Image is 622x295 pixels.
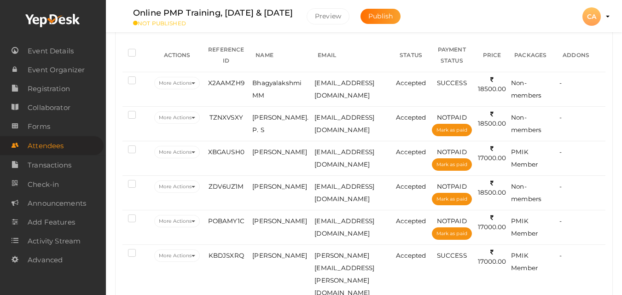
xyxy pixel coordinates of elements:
[250,39,312,72] th: NAME
[511,79,541,99] span: Non-members
[559,114,562,121] span: -
[432,158,472,171] button: Mark as paid
[437,148,467,156] span: NOTPAID
[312,39,393,72] th: EMAIL
[478,249,506,266] span: 17000.00
[360,9,401,24] button: Publish
[437,183,467,190] span: NOTPAID
[28,251,63,269] span: Advanced
[478,214,506,231] span: 17000.00
[432,227,472,240] button: Mark as paid
[511,183,541,202] span: Non-members
[368,12,393,20] span: Publish
[478,110,506,127] span: 18500.00
[557,39,605,72] th: ADDONS
[154,111,200,124] button: More Actions
[28,117,50,136] span: Forms
[208,148,244,156] span: XBGAUSH0
[432,193,472,205] button: Mark as paid
[252,79,302,99] span: Bhagyalakshmi MM
[396,79,426,87] span: Accepted
[209,183,244,190] span: ZDV6UZ1M
[208,79,244,87] span: X2AAMZH9
[252,148,307,156] span: [PERSON_NAME]
[396,217,426,225] span: Accepted
[28,232,81,250] span: Activity Stream
[28,213,75,231] span: Add Features
[28,61,85,79] span: Event Organizer
[208,46,244,64] span: REFERENCE ID
[478,179,506,197] span: 18500.00
[252,217,307,225] span: [PERSON_NAME]
[152,39,202,72] th: ACTIONS
[511,217,538,237] span: PMIK Member
[559,148,562,156] span: -
[509,39,557,72] th: PACKAGES
[580,7,604,26] button: CA
[559,252,562,259] span: -
[432,124,472,136] button: Mark as paid
[511,114,541,133] span: Non-members
[154,249,200,262] button: More Actions
[252,252,307,259] span: [PERSON_NAME]
[511,252,538,272] span: PMIK Member
[133,6,293,20] label: Online PMP Training, [DATE] & [DATE]
[478,145,506,162] span: 17000.00
[314,79,374,99] span: [EMAIL_ADDRESS][DOMAIN_NAME]
[154,77,200,89] button: More Actions
[394,39,429,72] th: STATUS
[437,217,467,225] span: NOTPAID
[437,79,467,87] span: SUCCESS
[396,183,426,190] span: Accepted
[154,180,200,193] button: More Actions
[154,215,200,227] button: More Actions
[209,252,244,259] span: KBDJSXRQ
[396,114,426,121] span: Accepted
[208,217,244,225] span: POBAMY1C
[252,183,307,190] span: [PERSON_NAME]
[28,80,70,98] span: Registration
[436,162,467,168] span: Mark as paid
[154,146,200,158] button: More Actions
[133,20,293,27] small: NOT PUBLISHED
[436,127,467,133] span: Mark as paid
[511,148,538,168] span: PMIK Member
[396,148,426,156] span: Accepted
[28,194,86,213] span: Announcements
[252,114,308,133] span: [PERSON_NAME]. P. S
[436,196,467,202] span: Mark as paid
[314,217,374,237] span: [EMAIL_ADDRESS][DOMAIN_NAME]
[582,12,601,21] profile-pic: CA
[437,114,467,121] span: NOTPAID
[314,114,374,133] span: [EMAIL_ADDRESS][DOMAIN_NAME]
[559,217,562,225] span: -
[314,183,374,202] span: [EMAIL_ADDRESS][DOMAIN_NAME]
[28,98,70,117] span: Collaborator
[28,175,59,194] span: Check-in
[307,8,349,24] button: Preview
[559,79,562,87] span: -
[475,39,509,72] th: PRICE
[396,252,426,259] span: Accepted
[28,137,64,155] span: Attendees
[209,114,243,121] span: TZNXVSXY
[559,183,562,190] span: -
[28,156,71,174] span: Transactions
[437,252,467,259] span: SUCCESS
[314,148,374,168] span: [EMAIL_ADDRESS][DOMAIN_NAME]
[582,7,601,26] div: CA
[478,76,506,93] span: 18500.00
[436,231,467,237] span: Mark as paid
[429,39,475,72] th: PAYMENT STATUS
[28,42,74,60] span: Event Details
